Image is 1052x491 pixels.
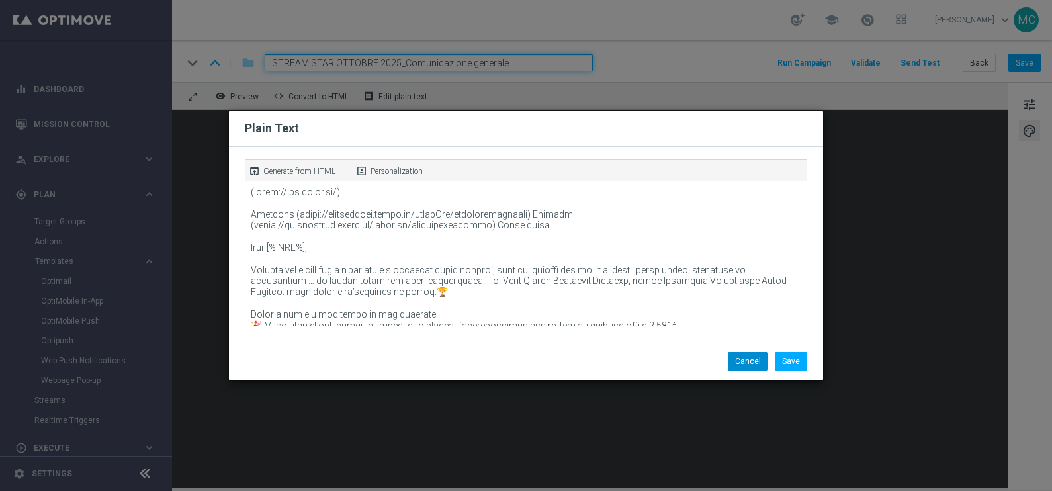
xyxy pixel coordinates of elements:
[728,352,768,371] button: Cancel
[775,352,807,371] button: Save
[371,165,423,177] p: Personalization
[263,165,335,177] p: Generate from HTML
[249,165,260,177] i: open_in_browser
[356,165,367,177] i: portrait
[245,120,299,136] h2: Plain Text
